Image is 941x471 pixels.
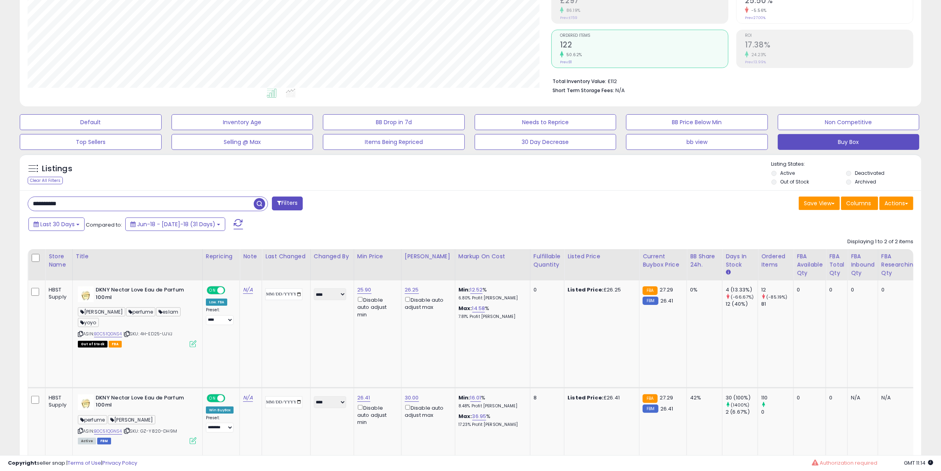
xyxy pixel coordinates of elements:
div: FBA Total Qty [829,252,844,277]
button: Inventory Age [172,114,313,130]
div: 0 [761,409,793,416]
span: yoyo [78,318,99,327]
p: 7.81% Profit [PERSON_NAME] [458,314,524,320]
span: perfume [126,307,155,316]
div: Days In Stock [726,252,754,269]
span: | SKU: GZ-Y820-DH9M [123,428,177,434]
a: 26.41 [357,394,370,402]
h5: Listings [42,163,72,174]
span: All listings currently available for purchase on Amazon [78,438,96,445]
small: Prev: £159 [560,15,577,20]
div: % [458,305,524,320]
button: Items Being Repriced [323,134,465,150]
button: Filters [272,197,303,210]
button: Buy Box [778,134,920,150]
small: (-85.19%) [766,294,787,300]
a: 12.52 [470,286,483,294]
div: [PERSON_NAME] [405,252,452,261]
div: £26.25 [568,286,633,293]
b: Total Inventory Value: [553,78,606,85]
span: FBM [97,438,111,445]
div: 42% [690,394,716,401]
button: Save View [799,197,840,210]
small: 50.62% [564,52,582,58]
a: N/A [243,394,253,402]
h2: 122 [560,40,728,51]
small: FBM [643,297,658,305]
div: 0 [829,286,841,293]
h2: 17.38% [745,40,913,51]
button: Columns [841,197,878,210]
span: Ordered Items [560,34,728,38]
a: B0C51QGNS4 [94,331,122,337]
small: (1400%) [731,402,749,408]
button: Last 30 Days [28,218,85,231]
p: Listing States: [771,161,921,168]
div: seller snap | | [8,460,137,467]
strong: Copyright [8,459,37,467]
small: 24.23% [749,52,766,58]
span: 27.29 [660,394,673,401]
div: 0 [534,286,558,293]
div: 2 (6.67%) [726,409,758,416]
div: ASIN: [78,394,196,444]
div: 110 [761,394,793,401]
label: Archived [855,178,876,185]
span: Jun-18 - [DATE]-18 (31 Days) [137,220,215,228]
small: FBA [643,286,657,295]
div: FBA Available Qty [797,252,822,277]
div: Changed by [314,252,351,261]
span: 26.41 [660,405,673,412]
button: BB Drop in 7d [323,114,465,130]
span: 2025-08-17 11:14 GMT [904,459,933,467]
div: Preset: [206,415,234,433]
div: Disable auto adjust max [405,295,449,311]
div: Disable auto adjust max [405,403,449,419]
span: N/A [615,87,625,94]
span: Columns [846,199,871,207]
span: perfume [78,415,107,424]
div: £26.41 [568,394,633,401]
b: Listed Price: [568,286,603,293]
b: DKNY Nectar Love Eau de Parfum 100ml [96,394,192,411]
button: Default [20,114,162,130]
b: Min: [458,286,470,293]
small: Prev: 81 [560,60,572,64]
b: Listed Price: [568,394,603,401]
b: DKNY Nectar Love Eau de Parfum 100ml [96,286,192,303]
b: Max: [458,305,472,312]
div: 0 [797,394,820,401]
div: % [458,394,524,409]
span: [PERSON_NAME] [108,415,155,424]
th: CSV column name: cust_attr_2_Changed by [310,249,354,280]
button: Actions [879,197,913,210]
div: FBA Researching Qty [881,252,917,277]
button: 30 Day Decrease [475,134,617,150]
div: % [458,413,524,427]
div: Low. FBA [206,299,227,306]
div: HBST Supply [49,286,66,301]
p: 17.23% Profit [PERSON_NAME] [458,422,524,427]
a: Terms of Use [68,459,101,467]
img: 41H7XInH1nL._SL40_.jpg [78,286,94,302]
div: Displaying 1 to 2 of 2 items [847,238,913,246]
span: Compared to: [86,221,122,229]
b: Max: [458,412,472,420]
button: Non Competitive [778,114,920,130]
div: N/A [881,394,914,401]
a: 16.01 [470,394,481,402]
div: Win BuyBox [206,407,234,414]
div: 30 (100%) [726,394,758,401]
div: 0% [690,286,716,293]
button: BB Price Below Min [626,114,768,130]
label: Deactivated [855,170,884,176]
span: Last 30 Days [40,220,75,228]
a: Privacy Policy [102,459,137,467]
small: FBM [643,405,658,413]
div: 0 [881,286,914,293]
button: Needs to Reprice [475,114,617,130]
a: 14.58 [472,305,485,312]
a: 30.00 [405,394,419,402]
small: -5.56% [749,8,767,13]
div: Store Name [49,252,69,269]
